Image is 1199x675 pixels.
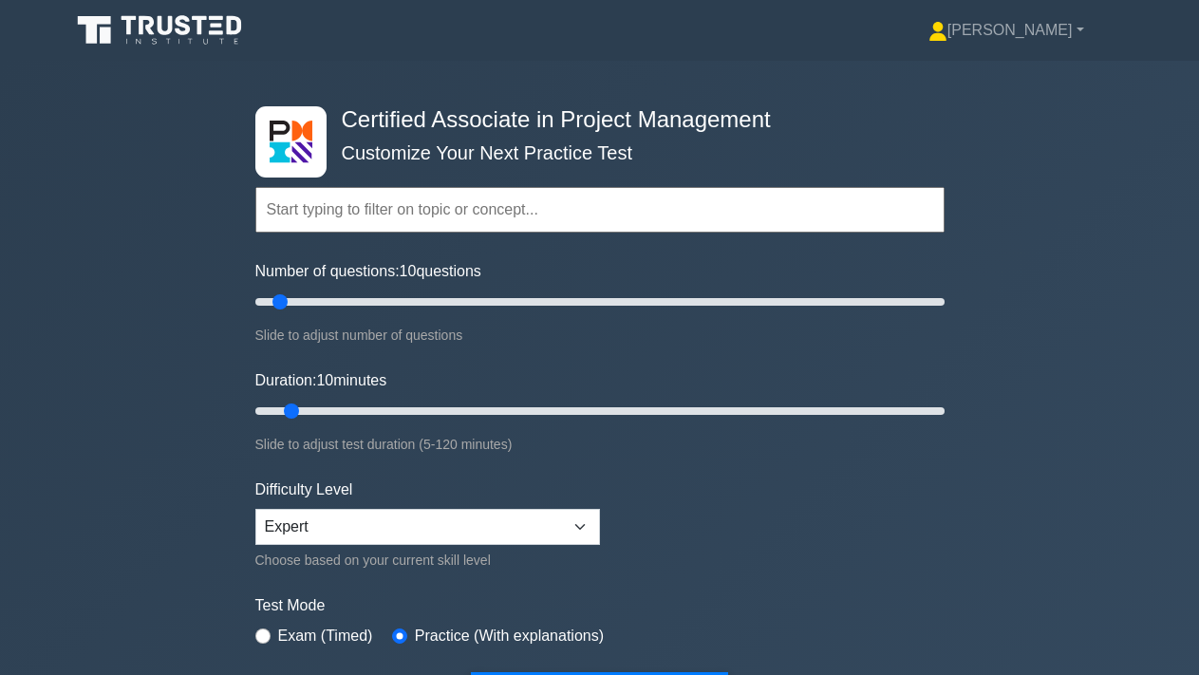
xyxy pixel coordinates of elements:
[415,625,604,647] label: Practice (With explanations)
[316,372,333,388] span: 10
[400,263,417,279] span: 10
[255,594,945,617] label: Test Mode
[255,433,945,456] div: Slide to adjust test duration (5-120 minutes)
[255,369,387,392] label: Duration: minutes
[278,625,373,647] label: Exam (Timed)
[255,478,353,501] label: Difficulty Level
[255,549,600,572] div: Choose based on your current skill level
[334,106,852,134] h4: Certified Associate in Project Management
[255,187,945,233] input: Start typing to filter on topic or concept...
[883,11,1130,49] a: [PERSON_NAME]
[255,260,481,283] label: Number of questions: questions
[255,324,945,347] div: Slide to adjust number of questions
